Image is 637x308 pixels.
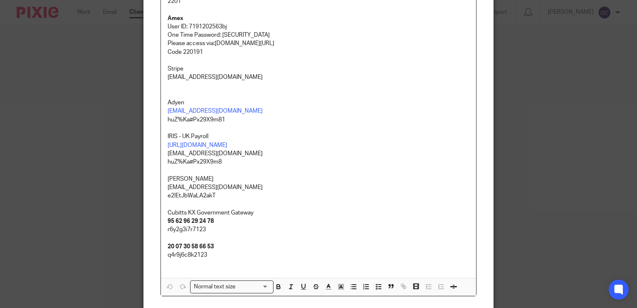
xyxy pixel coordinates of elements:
span: Normal text size [192,283,238,291]
p: Code 220191 [168,48,469,56]
strong: 20 07 30 58 66 53 [168,244,214,250]
p: huZ%Ka#Px29X9m8 [PERSON_NAME] [168,158,469,183]
p: q4r9j6c8k2123 [168,251,469,259]
p: e2!EtJbWaLA2akT [168,192,469,200]
a: [URL][DOMAIN_NAME] [168,142,227,148]
p: Cubitts KX Government Gateway [168,209,469,217]
p: One Time Password: [SECURITY_DATA] [168,31,469,39]
p: huZ%Ka#Px29X9m81 [168,116,469,124]
p: [EMAIL_ADDRESS][DOMAIN_NAME] [168,149,469,158]
p: [EMAIL_ADDRESS][DOMAIN_NAME] [168,183,469,192]
p: IRIS - UK Payroll [168,132,469,141]
strong: Amex [168,15,183,21]
div: Search for option [190,280,273,293]
p: Adyen [168,98,469,107]
input: Search for option [238,283,268,291]
p: [EMAIL_ADDRESS][DOMAIN_NAME] [168,73,469,81]
p: Please access via:[DOMAIN_NAME][URL] [168,39,469,48]
p: Stripe [168,65,469,73]
p: r6y2g3i7r7123 [168,225,469,234]
strong: 95 62 96 29 24 78 [168,218,214,224]
a: [EMAIL_ADDRESS][DOMAIN_NAME] [168,108,263,114]
p: User ID: 7191202563bj [168,23,469,31]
